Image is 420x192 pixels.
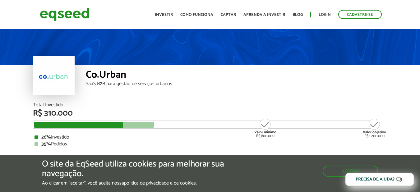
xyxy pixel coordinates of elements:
[293,13,303,17] a: Blog
[41,140,51,148] strong: 35%
[363,118,386,138] div: R$ 1.200.000
[323,166,378,177] button: Aceitar
[33,103,387,107] div: Total Investido
[254,118,277,138] div: R$ 800.000
[338,10,382,19] a: Cadastre-se
[33,109,387,117] div: R$ 310.000
[42,180,243,186] p: Ao clicar em "aceitar", você aceita nossa .
[124,181,196,186] a: política de privacidade e de cookies
[35,135,386,140] div: Investido
[254,129,276,135] strong: Valor mínimo
[243,13,285,17] a: Aprenda a investir
[86,81,387,86] div: SaaS B2B para gestão de serviços urbanos
[221,13,236,17] a: Captar
[319,13,331,17] a: Login
[42,159,243,179] h5: O site da EqSeed utiliza cookies para melhorar sua navegação.
[180,13,213,17] a: Como funciona
[363,129,386,135] strong: Valor objetivo
[86,70,387,81] div: Co.Urban
[40,6,90,23] img: EqSeed
[155,13,173,17] a: Investir
[35,142,386,147] div: Pedidos
[41,133,51,141] strong: 26%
